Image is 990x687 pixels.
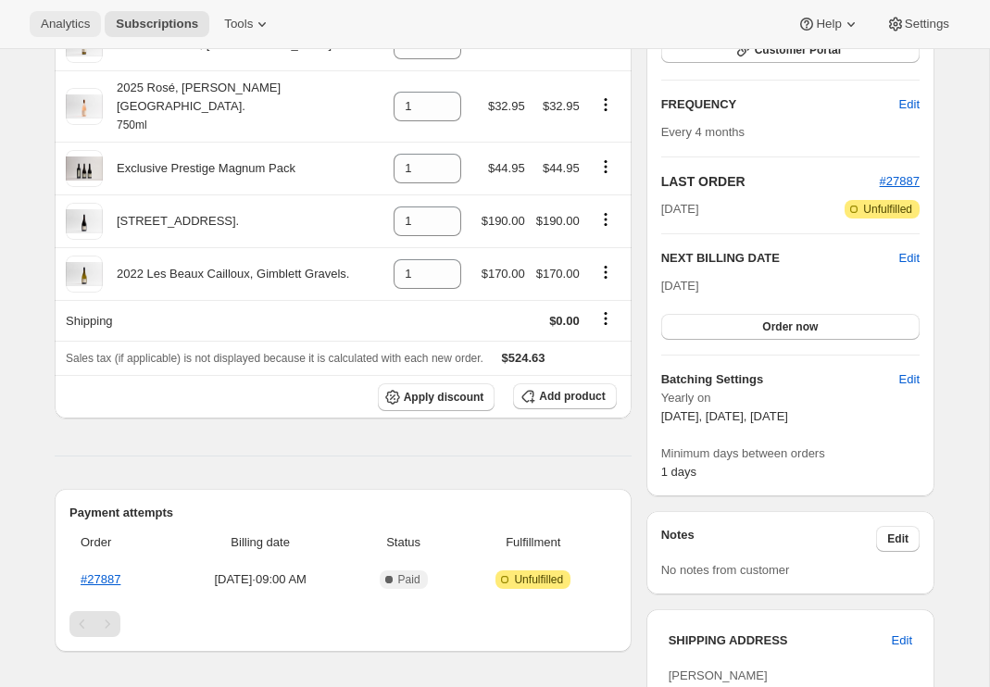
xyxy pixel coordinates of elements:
[669,631,892,650] h3: SHIPPING ADDRESS
[536,214,580,228] span: $190.00
[404,390,484,405] span: Apply discount
[488,99,525,113] span: $32.95
[55,300,388,341] th: Shipping
[398,572,420,587] span: Paid
[461,533,606,552] span: Fulfillment
[357,533,450,552] span: Status
[661,95,899,114] h2: FREQUENCY
[175,570,345,589] span: [DATE] · 09:00 AM
[66,352,483,365] span: Sales tax (if applicable) is not displayed because it is calculated with each new order.
[875,11,960,37] button: Settings
[488,161,525,175] span: $44.95
[175,533,345,552] span: Billing date
[755,43,841,57] span: Customer Portal
[661,279,699,293] span: [DATE]
[103,79,382,134] div: 2025 Rosé, [PERSON_NAME][GEOGRAPHIC_DATA].
[888,90,931,119] button: Edit
[117,119,147,131] small: 750ml
[41,17,90,31] span: Analytics
[661,526,877,552] h3: Notes
[224,17,253,31] span: Tools
[661,249,899,268] h2: NEXT BILLING DATE
[661,444,920,463] span: Minimum days between orders
[661,200,699,219] span: [DATE]
[905,17,949,31] span: Settings
[876,526,920,552] button: Edit
[661,172,880,191] h2: LAST ORDER
[116,17,198,31] span: Subscriptions
[378,383,495,411] button: Apply discount
[899,249,920,268] button: Edit
[892,631,912,650] span: Edit
[786,11,871,37] button: Help
[661,563,790,577] span: No notes from customer
[887,531,909,546] span: Edit
[880,174,920,188] a: #27887
[482,267,525,281] span: $170.00
[888,365,931,394] button: Edit
[543,161,580,175] span: $44.95
[661,125,745,139] span: Every 4 months
[536,267,580,281] span: $170.00
[762,319,818,334] span: Order now
[213,11,282,37] button: Tools
[899,95,920,114] span: Edit
[661,409,788,423] span: [DATE], [DATE], [DATE]
[816,17,841,31] span: Help
[103,265,349,283] div: 2022 Les Beaux Cailloux, Gimblett Gravels.
[105,11,209,37] button: Subscriptions
[661,314,920,340] button: Order now
[103,212,239,231] div: [STREET_ADDRESS].
[591,156,620,177] button: Product actions
[591,209,620,230] button: Product actions
[543,99,580,113] span: $32.95
[513,383,616,409] button: Add product
[591,94,620,115] button: Product actions
[661,370,899,389] h6: Batching Settings
[69,522,169,563] th: Order
[863,202,912,217] span: Unfulfilled
[899,370,920,389] span: Edit
[539,389,605,404] span: Add product
[881,626,923,656] button: Edit
[514,572,563,587] span: Unfulfilled
[30,11,101,37] button: Analytics
[591,262,620,282] button: Product actions
[103,159,295,178] div: Exclusive Prestige Magnum Pack
[549,314,580,328] span: $0.00
[482,214,525,228] span: $190.00
[661,389,920,407] span: Yearly on
[81,572,120,586] a: #27887
[661,37,920,63] button: Customer Portal
[591,308,620,329] button: Shipping actions
[69,504,617,522] h2: Payment attempts
[880,172,920,191] button: #27887
[69,611,617,637] nav: Pagination
[661,465,696,479] span: 1 days
[502,351,545,365] span: $524.63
